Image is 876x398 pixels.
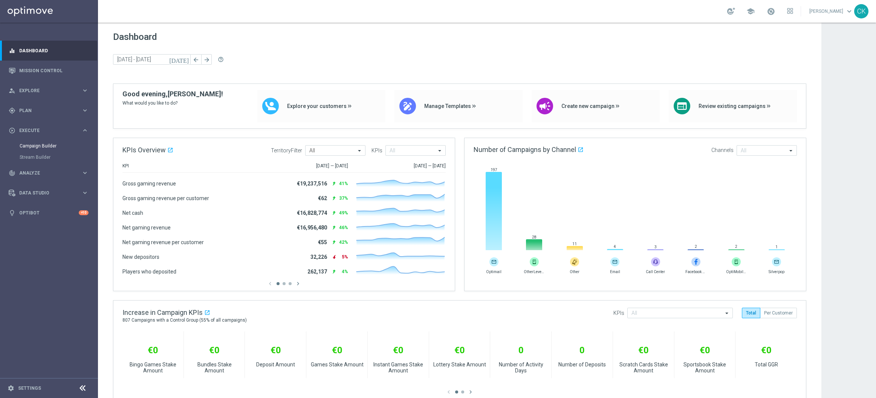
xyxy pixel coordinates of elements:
button: Data Studio keyboard_arrow_right [8,190,89,196]
a: Settings [18,386,41,390]
div: CK [854,4,868,18]
button: lightbulb Optibot +10 [8,210,89,216]
a: Mission Control [19,61,89,81]
button: Mission Control [8,68,89,74]
button: person_search Explore keyboard_arrow_right [8,88,89,94]
i: equalizer [9,47,15,54]
div: Optibot [9,203,89,223]
span: Analyze [19,171,81,175]
span: Execute [19,128,81,133]
span: Plan [19,108,81,113]
a: Dashboard [19,41,89,61]
button: gps_fixed Plan keyboard_arrow_right [8,108,89,114]
i: person_search [9,87,15,94]
span: Explore [19,88,81,93]
div: Execute [9,127,81,134]
i: gps_fixed [9,107,15,114]
a: Stream Builder [20,154,78,160]
i: play_circle_outline [9,127,15,134]
span: Data Studio [19,191,81,195]
div: Plan [9,107,81,114]
i: keyboard_arrow_right [81,169,89,176]
div: Data Studio [9,190,81,196]
button: play_circle_outline Execute keyboard_arrow_right [8,128,89,134]
i: keyboard_arrow_right [81,107,89,114]
a: Optibot [19,203,79,223]
i: track_changes [9,170,15,176]
div: Stream Builder [20,152,97,163]
div: Campaign Builder [20,140,97,152]
button: track_changes Analyze keyboard_arrow_right [8,170,89,176]
div: Analyze [9,170,81,176]
button: equalizer Dashboard [8,48,89,54]
div: Dashboard [9,41,89,61]
a: [PERSON_NAME]keyboard_arrow_down [809,6,854,17]
span: school [746,7,755,15]
div: Explore [9,87,81,94]
i: keyboard_arrow_right [81,127,89,134]
div: +10 [79,210,89,215]
i: keyboard_arrow_right [81,87,89,94]
i: settings [8,385,14,392]
span: keyboard_arrow_down [845,7,853,15]
i: keyboard_arrow_right [81,189,89,196]
a: Campaign Builder [20,143,78,149]
div: Mission Control [9,61,89,81]
i: lightbulb [9,210,15,216]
